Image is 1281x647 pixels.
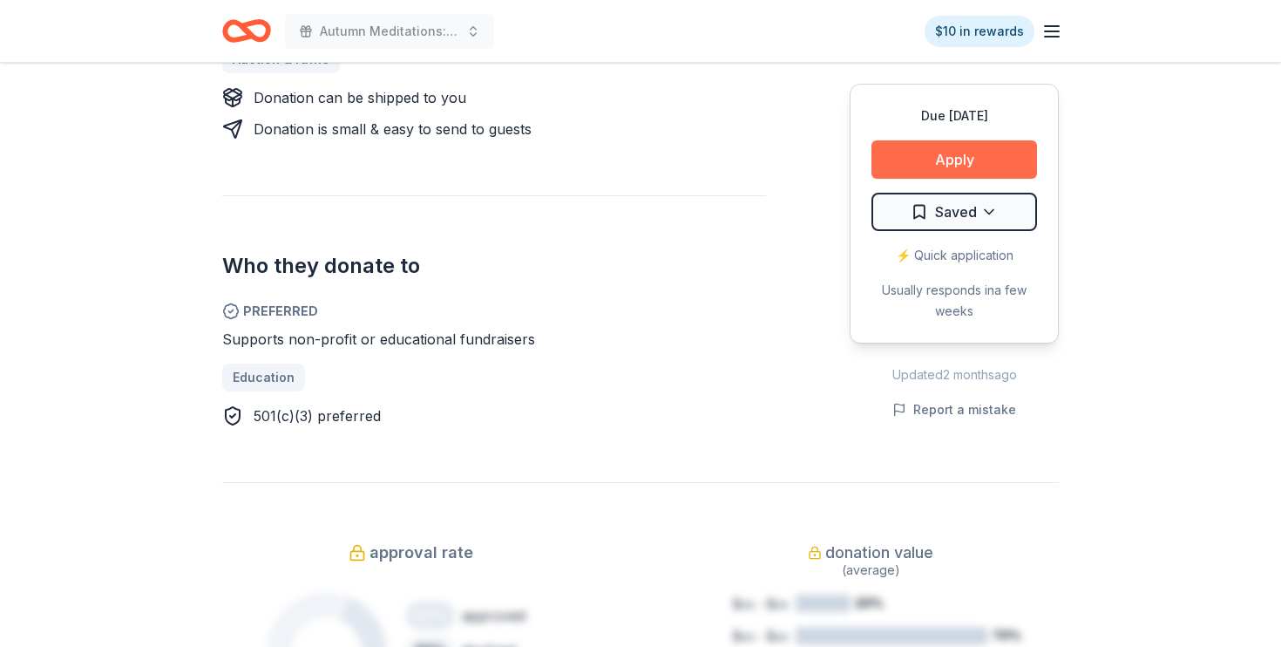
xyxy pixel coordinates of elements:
[285,14,494,49] button: Autumn Meditations: NYWC at 41
[320,21,459,42] span: Autumn Meditations: NYWC at 41
[825,539,933,567] span: donation value
[222,252,766,280] h2: Who they donate to
[871,140,1037,179] button: Apply
[254,87,466,108] div: Donation can be shipped to you
[871,280,1037,322] div: Usually responds in a few weeks
[733,596,789,611] tspan: $xx - $xx
[892,399,1016,420] button: Report a mistake
[222,330,535,348] span: Supports non-profit or educational fundraisers
[925,16,1034,47] a: $10 in rewards
[850,364,1059,385] div: Updated 2 months ago
[871,245,1037,266] div: ⚡️ Quick application
[222,301,766,322] span: Preferred
[369,539,473,567] span: approval rate
[871,193,1037,231] button: Saved
[462,605,525,626] div: approved
[871,106,1037,126] div: Due [DATE]
[935,201,977,223] span: Saved
[855,596,884,610] tspan: 20%
[682,560,1059,581] div: (average)
[733,629,789,644] tspan: $xx - $xx
[254,119,532,140] div: Donation is small & easy to send to guests
[222,10,271,51] a: Home
[233,367,295,388] span: Education
[993,628,1021,643] tspan: 70%
[406,602,455,630] div: 20 %
[254,407,381,425] span: 501(c)(3) preferred
[222,364,305,392] a: Education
